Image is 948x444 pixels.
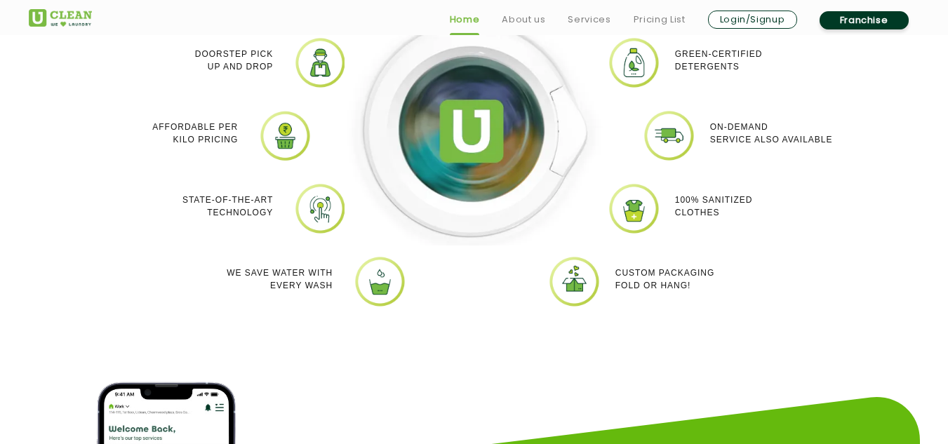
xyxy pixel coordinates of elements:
p: Affordable per kilo pricing [152,121,238,146]
img: Laundry [643,109,695,162]
a: Services [568,11,610,28]
p: Custom packaging Fold or Hang! [615,267,715,292]
img: Dry cleaners near me [345,13,604,246]
p: Doorstep Pick up and Drop [195,48,273,73]
a: About us [502,11,545,28]
p: 100% Sanitized Clothes [675,194,753,219]
img: Uclean laundry [608,182,660,235]
img: uclean dry cleaner [548,255,601,308]
img: laundry near me [608,36,660,89]
a: Pricing List [634,11,686,28]
img: UClean Laundry and Dry Cleaning [29,9,92,27]
a: Home [450,11,480,28]
a: Franchise [820,11,909,29]
p: State-of-the-art Technology [182,194,273,219]
img: Laundry shop near me [294,182,347,235]
p: We Save Water with every wash [227,267,333,292]
img: laundry pick and drop services [259,109,312,162]
p: On-demand service also available [710,121,833,146]
p: Green-Certified Detergents [675,48,763,73]
a: Login/Signup [708,11,797,29]
img: Online dry cleaning services [294,36,347,89]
